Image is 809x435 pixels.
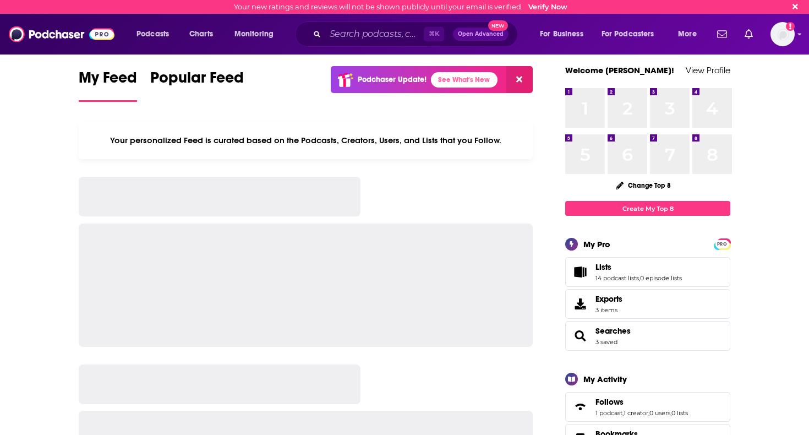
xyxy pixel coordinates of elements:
span: Follows [565,392,730,422]
span: , [622,409,624,417]
a: 0 lists [671,409,688,417]
a: 0 episode lists [640,274,682,282]
span: More [678,26,697,42]
div: My Pro [583,239,610,249]
button: Open AdvancedNew [453,28,509,41]
span: Searches [565,321,730,351]
span: Exports [569,296,591,312]
span: Monitoring [234,26,274,42]
span: Exports [595,294,622,304]
a: Searches [569,328,591,344]
input: Search podcasts, credits, & more... [325,25,424,43]
a: See What's New [431,72,498,88]
a: Create My Top 8 [565,201,730,216]
p: Podchaser Update! [358,75,427,84]
span: Popular Feed [150,68,244,94]
a: Show notifications dropdown [713,25,731,44]
a: Charts [182,25,220,43]
a: My Feed [79,68,137,102]
span: New [488,20,508,31]
a: View Profile [686,65,730,75]
button: open menu [532,25,597,43]
button: Show profile menu [770,22,795,46]
span: For Business [540,26,583,42]
button: open menu [227,25,288,43]
span: , [670,409,671,417]
a: Welcome [PERSON_NAME]! [565,65,674,75]
a: 3 saved [595,338,617,346]
span: Podcasts [136,26,169,42]
span: Lists [595,262,611,272]
button: open menu [594,25,670,43]
div: My Activity [583,374,627,384]
svg: Email not verified [786,22,795,31]
span: PRO [715,240,729,248]
button: Change Top 8 [609,178,677,192]
a: PRO [715,240,729,248]
a: 14 podcast lists [595,274,639,282]
a: Popular Feed [150,68,244,102]
button: open menu [670,25,710,43]
a: 1 podcast [595,409,622,417]
span: 3 items [595,306,622,314]
a: Verify Now [528,3,567,11]
div: Your personalized Feed is curated based on the Podcasts, Creators, Users, and Lists that you Follow. [79,122,533,159]
span: Follows [595,397,624,407]
span: Charts [189,26,213,42]
a: Follows [595,397,688,407]
div: Search podcasts, credits, & more... [305,21,528,47]
span: ⌘ K [424,27,444,41]
img: Podchaser - Follow, Share and Rate Podcasts [9,24,114,45]
span: Lists [565,257,730,287]
a: 1 creator [624,409,648,417]
a: Lists [569,264,591,280]
img: User Profile [770,22,795,46]
span: , [639,274,640,282]
span: , [648,409,649,417]
a: Lists [595,262,682,272]
a: Show notifications dropdown [740,25,757,44]
a: Exports [565,289,730,319]
span: My Feed [79,68,137,94]
a: Follows [569,399,591,415]
span: Open Advanced [458,31,504,37]
span: For Podcasters [602,26,654,42]
a: 0 users [649,409,670,417]
button: open menu [129,25,183,43]
span: Logged in as brendanmontesinos1 [770,22,795,46]
a: Searches [595,326,631,336]
div: Your new ratings and reviews will not be shown publicly until your email is verified. [234,3,567,11]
